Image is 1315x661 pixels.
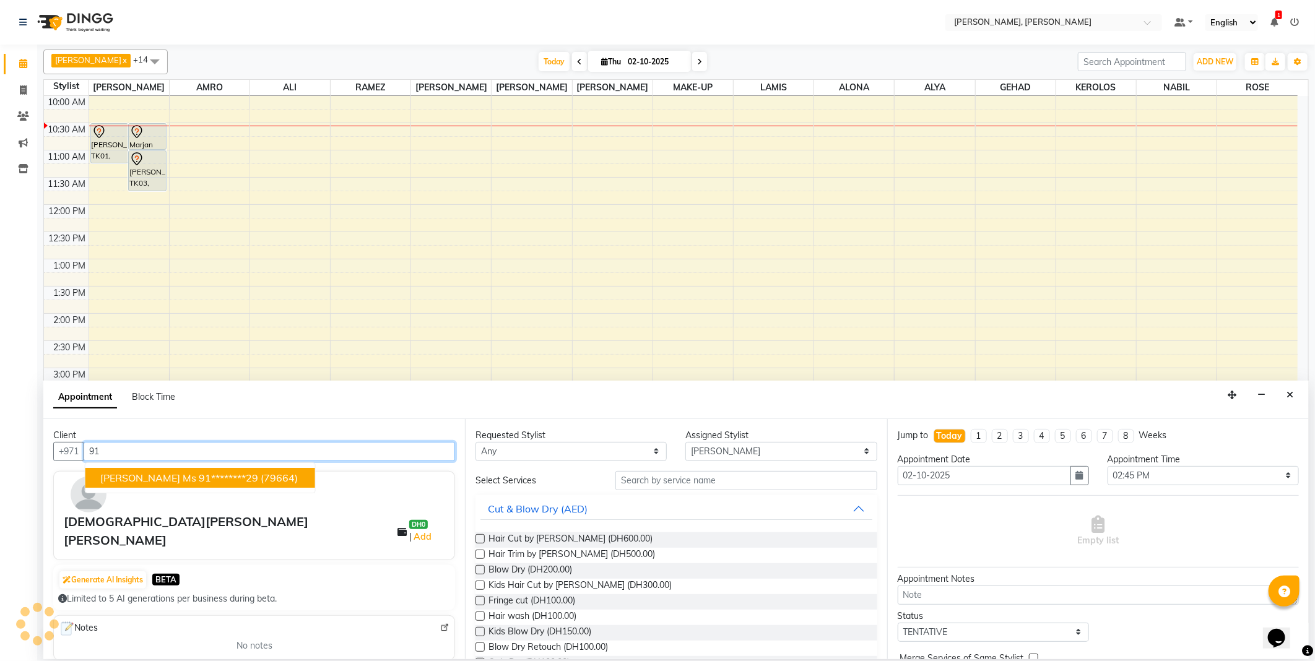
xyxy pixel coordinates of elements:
[71,477,106,512] img: avatar
[91,124,128,163] div: [PERSON_NAME], TK01, 10:30 AM-11:15 AM, Roots
[51,314,89,327] div: 2:00 PM
[1197,57,1233,66] span: ADD NEW
[46,178,89,191] div: 11:30 AM
[895,80,974,95] span: ALYA
[475,429,667,442] div: Requested Stylist
[898,572,1299,585] div: Appointment Notes
[129,151,166,191] div: [PERSON_NAME], TK03, 11:00 AM-11:45 AM, Roots
[615,471,877,490] input: Search by service name
[129,124,166,149] div: Marjan Ms, TK02, 10:30 AM-11:00 AM, Toner
[51,368,89,381] div: 3:00 PM
[409,520,428,530] span: DH0
[331,80,410,95] span: RAMEZ
[488,563,572,579] span: Blow Dry (DH200.00)
[46,123,89,136] div: 10:30 AM
[624,53,686,71] input: 2025-10-02
[466,474,606,487] div: Select Services
[51,287,89,300] div: 1:30 PM
[59,621,98,637] span: Notes
[46,232,89,245] div: 12:30 PM
[1194,53,1236,71] button: ADD NEW
[1263,611,1303,649] iframe: chat widget
[1013,429,1029,443] li: 3
[488,548,655,563] span: Hair Trim by [PERSON_NAME] (DH500.00)
[1078,52,1186,71] input: Search Appointment
[539,52,570,71] span: Today
[261,472,298,484] span: (79664)
[46,96,89,109] div: 10:00 AM
[51,259,89,272] div: 1:00 PM
[250,80,330,95] span: ALI
[1137,80,1217,95] span: NABIL
[898,466,1071,485] input: yyyy-mm-dd
[1076,429,1092,443] li: 6
[488,594,575,610] span: Fringe cut (DH100.00)
[814,80,894,95] span: ALONA
[133,54,157,64] span: +14
[51,341,89,354] div: 2:30 PM
[992,429,1008,443] li: 2
[488,641,608,656] span: Blow Dry Retouch (DH100.00)
[598,57,624,66] span: Thu
[1217,80,1298,95] span: ROSE
[734,80,814,95] span: LAMIS
[46,205,89,218] div: 12:00 PM
[492,80,571,95] span: [PERSON_NAME]
[32,5,116,40] img: logo
[937,430,963,443] div: Today
[685,429,877,442] div: Assigned Stylist
[1077,516,1119,547] span: Empty list
[412,529,433,544] a: Add
[409,529,433,544] span: |
[1281,386,1299,405] button: Close
[480,498,872,520] button: Cut & Blow Dry (AED)
[653,80,733,95] span: MAKE-UP
[1118,429,1134,443] li: 8
[1097,429,1113,443] li: 7
[64,512,397,550] div: [DEMOGRAPHIC_DATA][PERSON_NAME] [PERSON_NAME]
[121,55,127,65] a: x
[55,55,121,65] span: [PERSON_NAME]
[170,80,250,95] span: AMRO
[58,592,450,605] div: Limited to 5 AI generations per business during beta.
[971,429,987,443] li: 1
[89,80,169,95] span: [PERSON_NAME]
[53,442,84,461] button: +971
[488,501,588,516] div: Cut & Blow Dry (AED)
[1034,429,1050,443] li: 4
[488,579,672,594] span: Kids Hair Cut by [PERSON_NAME] (DH300.00)
[411,80,491,95] span: [PERSON_NAME]
[1270,17,1278,28] a: 1
[132,391,175,402] span: Block Time
[1108,453,1299,466] div: Appointment Time
[488,610,576,625] span: Hair wash (DH100.00)
[898,453,1089,466] div: Appointment Date
[237,639,272,652] span: No notes
[573,80,653,95] span: [PERSON_NAME]
[1275,11,1282,19] span: 1
[488,625,591,641] span: Kids Blow Dry (DH150.00)
[100,472,196,484] span: [PERSON_NAME] Ms
[84,442,455,461] input: Search by Name/Mobile/Email/Code
[898,429,929,442] div: Jump to
[53,429,455,442] div: Client
[59,571,146,589] button: Generate AI Insights
[44,80,89,93] div: Stylist
[46,150,89,163] div: 11:00 AM
[1055,429,1071,443] li: 5
[1056,80,1136,95] span: KEROLOS
[898,610,1089,623] div: Status
[53,386,117,408] span: Appointment
[1139,429,1167,442] div: Weeks
[976,80,1056,95] span: GEHAD
[152,574,180,585] span: BETA
[488,532,653,548] span: Hair Cut by [PERSON_NAME] (DH600.00)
